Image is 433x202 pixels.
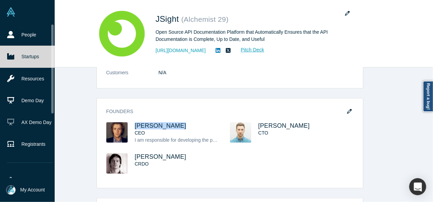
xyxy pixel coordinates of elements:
h3: Founders [106,108,344,115]
small: ( Alchemist 29 ) [181,15,229,23]
img: JSight's Logo [98,10,146,58]
a: Report a bug! [423,81,433,112]
span: My Account [20,186,45,193]
span: CEO [135,130,145,136]
dd: N/A [159,69,354,76]
img: Mia Scott's Account [6,185,16,195]
div: Open Source API Documentation Platform that Automatically Ensures that the API Documentation is C... [156,29,346,43]
img: Konstantin Malyshev's Profile Image [106,153,128,174]
span: JSight [156,14,181,24]
span: CTO [258,130,268,136]
img: Maxim Reznitskiy's Profile Image [230,122,251,143]
a: [PERSON_NAME] [135,153,186,160]
a: Pitch Deck [233,46,265,54]
dt: Customers [106,69,159,83]
button: My Account [6,185,45,195]
img: Alchemist Vault Logo [6,7,16,17]
a: [PERSON_NAME] [135,122,186,129]
span: CRDO [135,161,149,167]
a: [PERSON_NAME] [258,122,310,129]
img: Ivan Martynov's Profile Image [106,122,128,143]
a: [URL][DOMAIN_NAME] [156,47,206,54]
